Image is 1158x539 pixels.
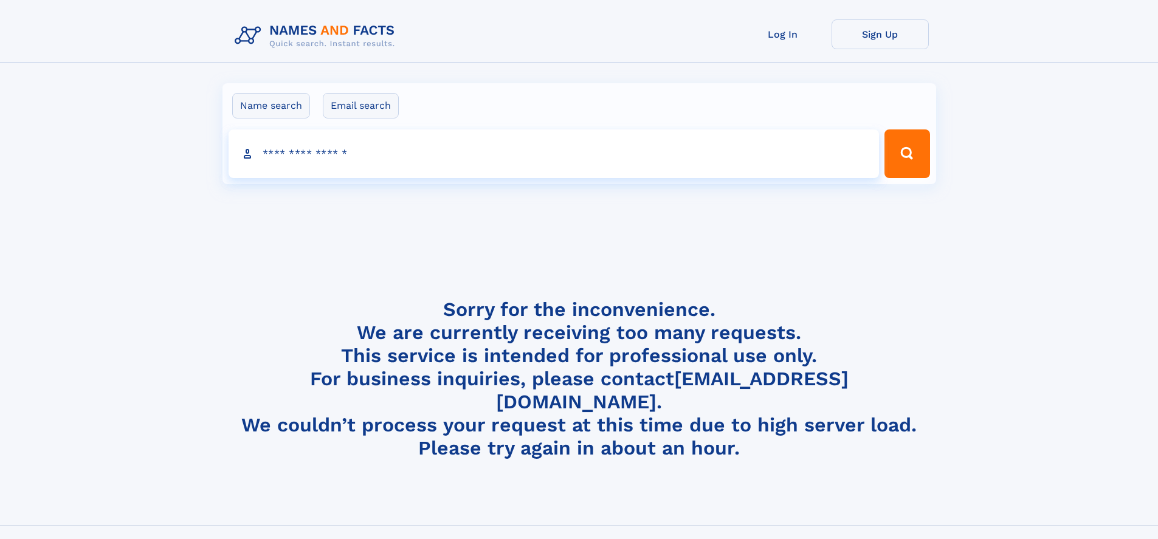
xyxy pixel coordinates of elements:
[232,93,310,118] label: Name search
[832,19,929,49] a: Sign Up
[229,129,880,178] input: search input
[734,19,832,49] a: Log In
[884,129,929,178] button: Search Button
[230,298,929,460] h4: Sorry for the inconvenience. We are currently receiving too many requests. This service is intend...
[323,93,399,118] label: Email search
[496,367,849,413] a: [EMAIL_ADDRESS][DOMAIN_NAME]
[230,19,405,52] img: Logo Names and Facts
